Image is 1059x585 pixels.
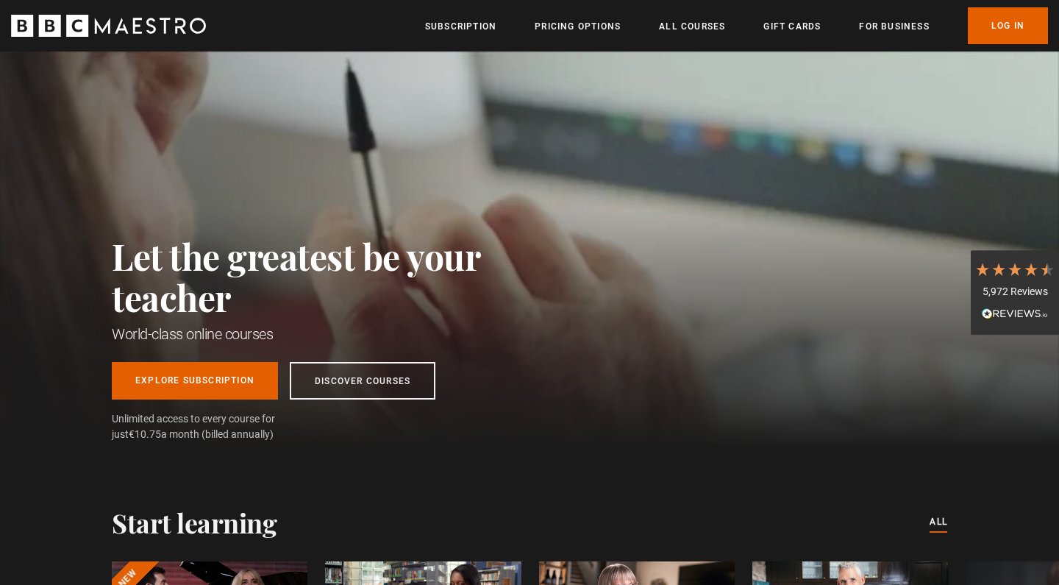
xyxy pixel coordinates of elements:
a: Discover Courses [290,362,435,400]
span: €10.75 [129,428,161,440]
div: 4.7 Stars [974,261,1055,277]
a: Subscription [425,19,496,34]
a: Pricing Options [535,19,621,34]
h2: Let the greatest be your teacher [112,235,546,318]
a: All [930,514,947,531]
img: REVIEWS.io [982,308,1048,319]
a: All Courses [659,19,725,34]
nav: Primary [425,7,1048,44]
a: Log In [968,7,1048,44]
h2: Start learning [112,507,277,538]
h1: World-class online courses [112,324,546,344]
div: 5,972 ReviewsRead All Reviews [971,250,1059,336]
a: Gift Cards [763,19,821,34]
span: Unlimited access to every course for just a month (billed annually) [112,411,310,442]
a: Explore Subscription [112,362,278,400]
div: Read All Reviews [974,306,1055,324]
a: For business [859,19,929,34]
div: 5,972 Reviews [974,285,1055,299]
svg: BBC Maestro [11,15,206,37]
